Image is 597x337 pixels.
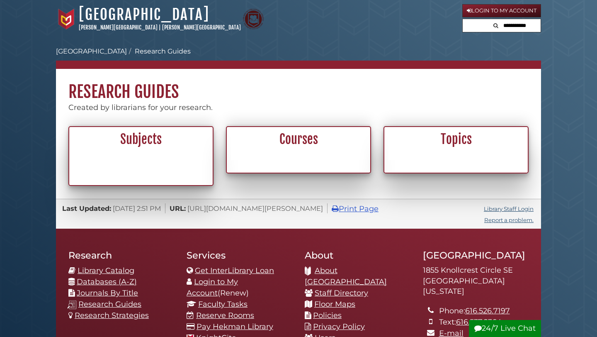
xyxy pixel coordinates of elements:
[484,217,534,223] a: Report a problem.
[493,23,498,28] i: Search
[195,266,274,275] a: Get InterLibrary Loan
[79,5,209,24] a: [GEOGRAPHIC_DATA]
[68,249,174,261] h2: Research
[56,46,541,69] nav: breadcrumb
[75,311,149,320] a: Research Strategies
[491,19,501,30] button: Search
[78,300,141,309] a: Research Guides
[79,24,158,31] a: [PERSON_NAME][GEOGRAPHIC_DATA]
[423,265,529,297] address: 1855 Knollcrest Circle SE [GEOGRAPHIC_DATA][US_STATE]
[77,277,137,286] a: Databases (A-Z)
[56,69,541,102] h1: Research Guides
[162,24,241,31] a: [PERSON_NAME][GEOGRAPHIC_DATA]
[197,322,273,331] a: Pay Hekman Library
[68,103,213,112] span: Created by librarians for your research.
[439,317,529,328] li: Text:
[56,9,77,29] img: Calvin University
[198,300,248,309] a: Faculty Tasks
[332,204,379,213] a: Print Page
[74,132,208,147] h2: Subjects
[305,266,387,286] a: About [GEOGRAPHIC_DATA]
[56,47,127,55] a: [GEOGRAPHIC_DATA]
[332,205,339,212] i: Print Page
[456,317,502,327] a: 616.537.2364
[77,288,138,298] a: Journals By Title
[313,322,365,331] a: Privacy Policy
[78,266,134,275] a: Library Catalog
[196,311,254,320] a: Reserve Rooms
[423,249,529,261] h2: [GEOGRAPHIC_DATA]
[187,277,238,298] a: Login to My Account
[462,4,541,17] a: Login to My Account
[465,306,510,315] a: 616.526.7197
[231,132,366,147] h2: Courses
[314,300,355,309] a: Floor Maps
[315,288,368,298] a: Staff Directory
[135,47,191,55] a: Research Guides
[62,204,111,212] span: Last Updated:
[469,320,541,337] button: 24/7 Live Chat
[187,276,292,299] li: (Renew)
[305,249,410,261] h2: About
[113,204,161,212] span: [DATE] 2:51 PM
[68,300,76,309] img: research-guides-icon-white_37x37.png
[159,24,161,31] span: |
[313,311,342,320] a: Policies
[439,305,529,317] li: Phone:
[170,204,186,212] span: URL:
[389,132,523,147] h2: Topics
[243,9,264,29] img: Calvin Theological Seminary
[484,205,534,212] a: Library Staff Login
[187,249,292,261] h2: Services
[187,204,323,212] span: [URL][DOMAIN_NAME][PERSON_NAME]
